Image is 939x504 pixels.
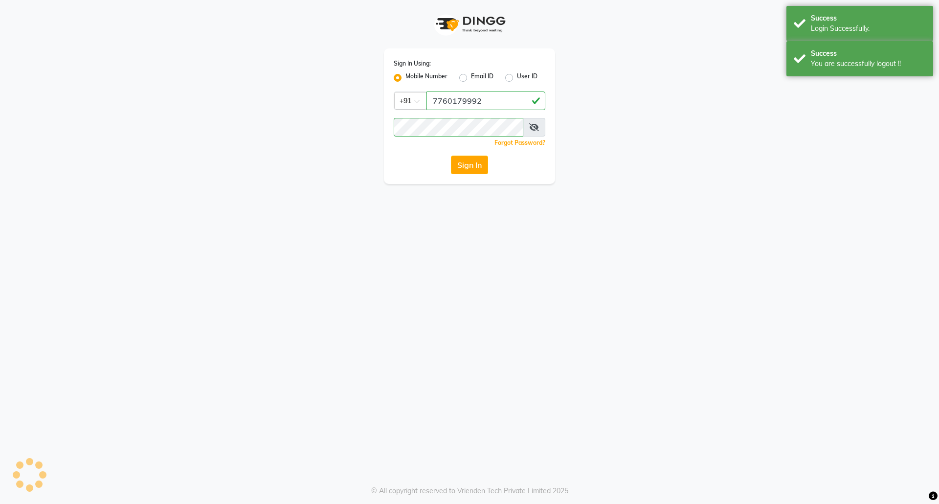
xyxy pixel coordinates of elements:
label: Sign In Using: [394,59,431,68]
img: logo1.svg [430,10,509,39]
div: Success [811,13,926,23]
label: Email ID [471,72,493,84]
input: Username [394,118,523,137]
div: You are successfully logout !! [811,59,926,69]
input: Username [426,92,545,110]
a: Forgot Password? [494,139,545,146]
label: Mobile Number [405,72,447,84]
div: Login Successfully. [811,23,926,34]
button: Sign In [451,156,488,174]
div: Success [811,48,926,59]
label: User ID [517,72,537,84]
